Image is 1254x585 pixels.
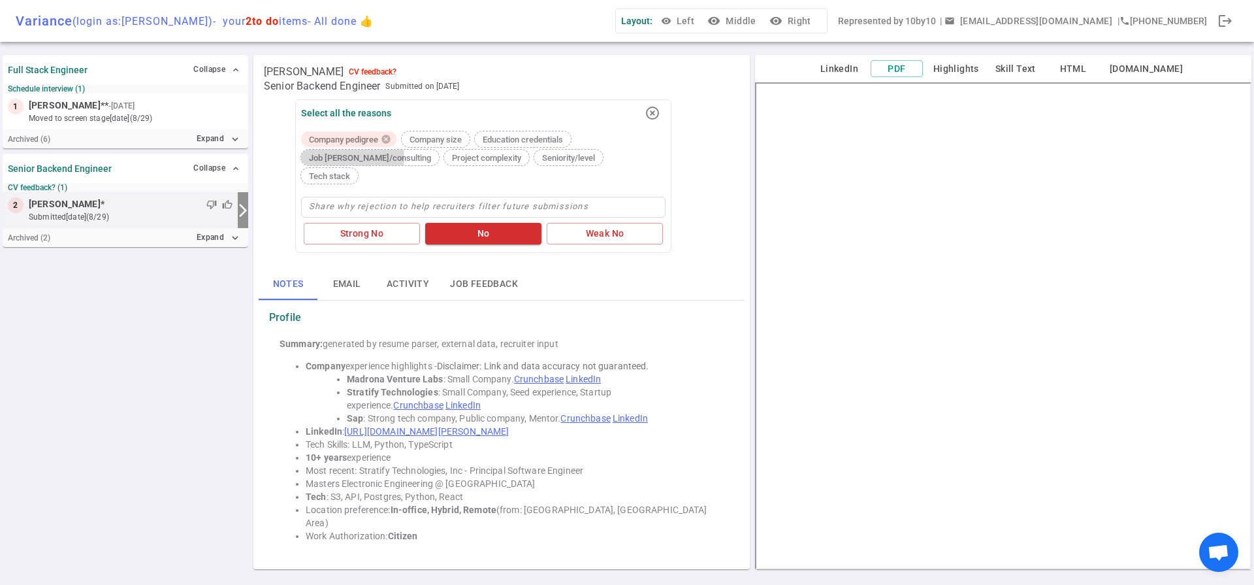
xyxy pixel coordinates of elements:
i: expand_more [229,232,241,244]
span: visibility [661,16,671,26]
strong: Citizen [388,531,418,541]
li: : [306,425,724,438]
span: email [944,16,955,26]
li: : Small Company. [347,373,724,386]
li: Work Authorization: [306,529,724,543]
button: Collapse [190,60,243,79]
span: Job [PERSON_NAME]/consulting [304,153,436,163]
button: No [425,223,541,244]
span: Disclaimer: Link and data accuracy not guaranteed. [437,361,649,371]
button: Job feedback [440,269,528,300]
span: expand_less [231,65,241,75]
strong: Sap [347,413,363,424]
span: (login as: [PERSON_NAME] ) [72,15,213,27]
li: Location preference: (from: [GEOGRAPHIC_DATA], [GEOGRAPHIC_DATA] Area) [306,503,724,529]
button: LinkedIn [813,61,865,77]
button: HTML [1047,61,1099,77]
strong: Madrona Venture Labs [347,374,443,384]
li: : S3, API, Postgres, Python, React [306,490,724,503]
button: Left [658,9,699,33]
button: visibilityRight [767,9,816,33]
a: [URL][DOMAIN_NAME][PERSON_NAME] [344,426,509,437]
a: Crunchbase [393,400,443,410]
small: moved to Screen stage [DATE] (8/29) [29,112,243,124]
span: logout [1217,13,1233,29]
i: expand_more [229,133,241,145]
div: Represented by 10by10 | | [PHONE_NUMBER] [838,9,1207,33]
small: Schedule interview (1) [8,84,243,93]
span: expand_less [231,163,241,174]
span: thumb_up [222,199,233,210]
span: Senior Backend Engineer [264,80,380,93]
span: thumb_down [206,199,217,210]
button: visibilityMiddle [705,9,761,33]
a: Open chat [1199,533,1238,572]
button: Collapse [190,159,243,178]
strong: Tech [306,492,327,502]
i: arrow_forward_ios [235,203,251,218]
li: Most recent: Stratify Technologies, Inc - Principal Software Engineer [306,464,724,477]
small: CV feedback? (1) [8,183,243,192]
strong: Summary: [280,339,323,349]
strong: In-office, Hybrid, Remote [391,505,496,515]
div: Done [1212,8,1238,34]
a: Crunchbase [560,413,610,424]
div: 1 [8,99,24,114]
li: Tech Skills: LLM, Python, TypeScript [306,438,724,451]
button: Expandexpand_more [193,228,243,247]
div: 2 [8,197,24,213]
div: generated by resume parser, external data, recruiter input [280,337,724,350]
span: Layout: [621,16,652,26]
li: : Strong tech company, Public company, Mentor. [347,412,724,425]
button: Expandexpand_more [193,129,243,148]
span: Tech stack [304,171,355,181]
li: Masters Electronic Engineering @ [GEOGRAPHIC_DATA] [306,477,724,490]
button: highlight_off [639,100,666,126]
button: Open a message box [942,9,1117,33]
div: CV feedback? [349,67,396,76]
button: Notes [259,269,317,300]
strong: Profile [269,311,301,324]
span: [PERSON_NAME] [264,65,344,78]
i: phone [1119,16,1130,26]
span: Company size [404,135,467,144]
a: LinkedIn [566,374,601,384]
a: LinkedIn [613,413,648,424]
small: Archived ( 2 ) [8,233,50,242]
i: visibility [769,14,782,27]
span: 2 to do [246,15,279,27]
span: [PERSON_NAME] [29,99,101,112]
button: Strong No [304,223,420,244]
a: LinkedIn [445,400,481,410]
small: Archived ( 6 ) [8,135,50,144]
button: Weak No [547,223,663,244]
i: highlight_off [645,105,660,121]
strong: LinkedIn [306,426,342,437]
a: Crunchbase [514,374,564,384]
span: [PERSON_NAME] [29,197,101,211]
span: Company pedigree [304,135,383,144]
strong: Company [306,361,346,371]
small: submitted [DATE] (8/29) [29,211,233,223]
strong: Stratify Technologies [347,387,438,397]
button: [DOMAIN_NAME] [1104,61,1188,77]
span: Submitted on [DATE] [385,80,459,93]
li: experience highlights - [306,359,724,373]
span: Education credentials [477,135,568,144]
iframe: candidate_document_preview__iframe [755,82,1251,569]
span: Seniority/level [537,153,600,163]
button: Activity [376,269,440,300]
strong: Senior Backend Engineer [8,163,112,174]
li: experience [306,451,724,464]
div: Select all the reasons [301,108,391,118]
span: - your items - All done 👍 [213,15,374,27]
strong: Full Stack Engineer [8,65,88,75]
button: Highlights [928,61,984,77]
span: Project complexity [447,153,526,163]
li: : Small Company, Seed experience, Startup experience. [347,386,724,412]
div: basic tabs example [259,269,745,300]
small: - [DATE] [108,100,135,112]
strong: 10+ years [306,452,347,463]
button: Skill Text [989,61,1042,77]
div: Variance [16,13,374,29]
